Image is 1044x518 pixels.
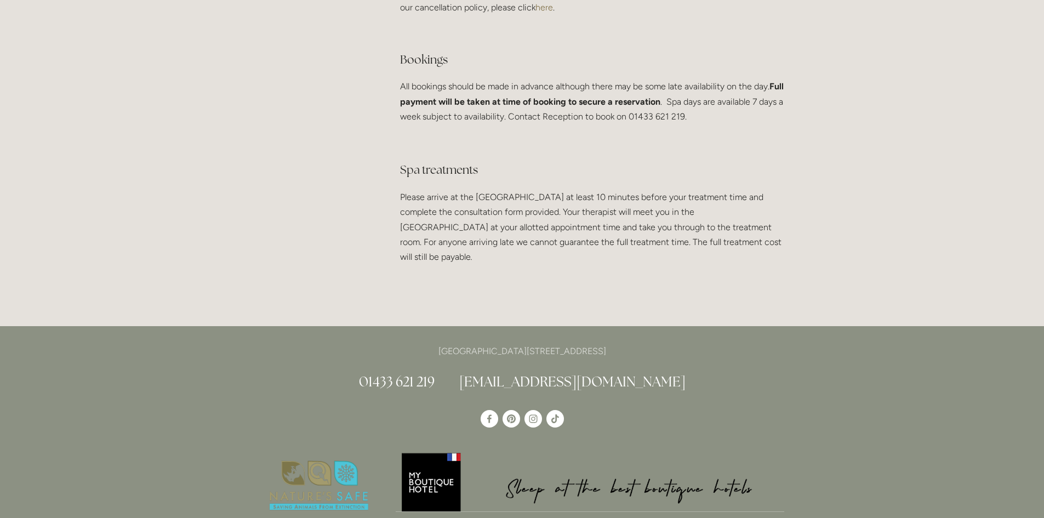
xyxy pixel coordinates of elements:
[400,79,784,124] p: All bookings should be made in advance although there may be some late availability on the day. ....
[524,410,542,428] a: Instagram
[535,2,553,13] a: here
[546,410,564,428] a: TikTok
[400,159,784,181] h3: Spa treatments
[400,81,786,106] strong: Full payment will be taken at time of booking to secure a reservation
[471,252,472,262] em: .
[481,410,498,428] a: Losehill House Hotel & Spa
[359,373,435,390] a: 01433 621 219
[400,190,784,264] p: Please arrive at the [GEOGRAPHIC_DATA] at least 10 minutes before your treatment time and complet...
[400,27,784,71] h3: Bookings
[459,373,686,390] a: [EMAIL_ADDRESS][DOMAIN_NAME]
[260,344,784,358] p: [GEOGRAPHIC_DATA][STREET_ADDRESS]
[503,410,520,428] a: Pinterest
[396,451,784,512] img: My Boutique Hotel - Logo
